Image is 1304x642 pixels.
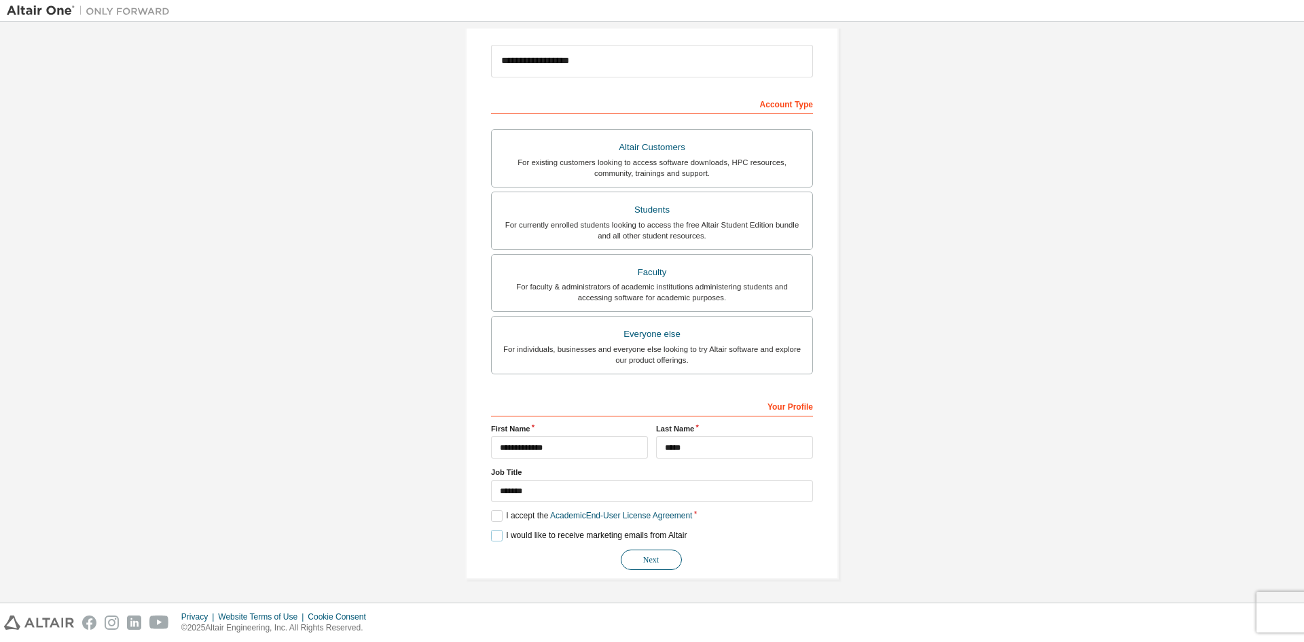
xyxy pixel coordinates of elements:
div: Altair Customers [500,138,804,157]
p: © 2025 Altair Engineering, Inc. All Rights Reserved. [181,622,374,634]
label: First Name [491,423,648,434]
div: Students [500,200,804,219]
div: For currently enrolled students looking to access the free Altair Student Edition bundle and all ... [500,219,804,241]
div: Everyone else [500,325,804,344]
div: Privacy [181,611,218,622]
div: Cookie Consent [308,611,374,622]
button: Next [621,550,682,570]
div: For individuals, businesses and everyone else looking to try Altair software and explore our prod... [500,344,804,365]
div: Website Terms of Use [218,611,308,622]
img: altair_logo.svg [4,616,74,630]
img: Altair One [7,4,177,18]
img: linkedin.svg [127,616,141,630]
div: Your Profile [491,395,813,416]
img: facebook.svg [82,616,96,630]
div: For faculty & administrators of academic institutions administering students and accessing softwa... [500,281,804,303]
a: Academic End-User License Agreement [550,511,692,520]
img: instagram.svg [105,616,119,630]
label: Job Title [491,467,813,478]
label: Last Name [656,423,813,434]
div: Account Type [491,92,813,114]
img: youtube.svg [149,616,169,630]
div: Faculty [500,263,804,282]
div: For existing customers looking to access software downloads, HPC resources, community, trainings ... [500,157,804,179]
label: I accept the [491,510,692,522]
label: I would like to receive marketing emails from Altair [491,530,687,541]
